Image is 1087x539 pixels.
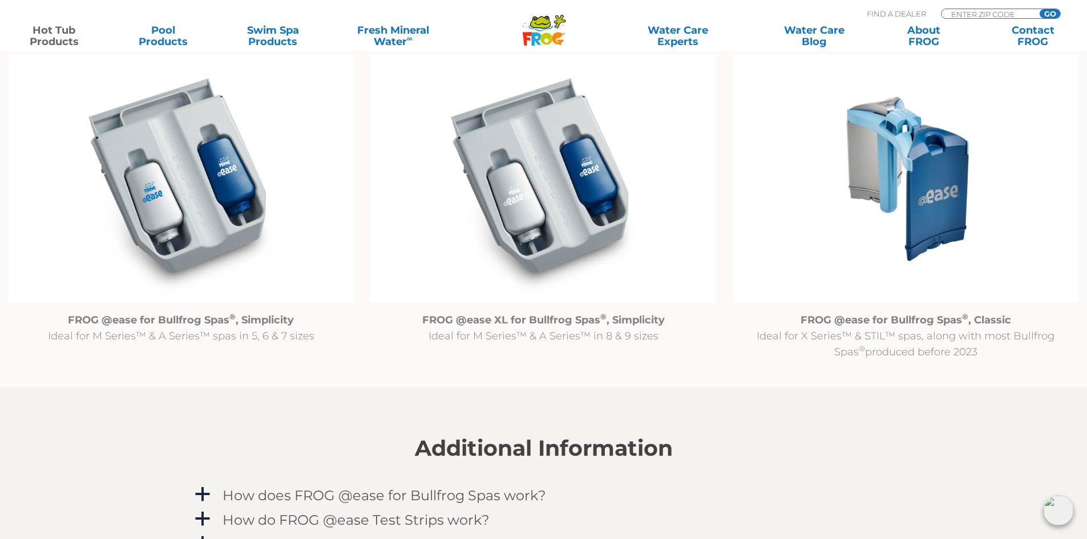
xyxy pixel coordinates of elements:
[859,344,865,353] sup: ®
[1044,496,1073,525] img: openIcon
[68,314,294,326] strong: FROG @ease for Bullfrog Spas , Simplicity
[407,34,413,43] sup: ∞
[340,25,446,47] a: Fresh MineralWater∞
[801,314,1011,326] strong: FROG @ease for Bullfrog Spas , Classic
[229,312,236,321] sup: ®
[371,312,716,344] p: Ideal for M Series™ & A Series™ in 8 & 9 sizes
[121,25,206,47] a: PoolProducts
[771,25,856,47] a: Water CareBlog
[600,312,607,321] sup: ®
[193,509,895,530] a: a How do FROG @ease Test Strips work?
[881,25,966,47] a: AboutFROG
[231,25,316,47] a: Swim SpaProducts
[867,9,926,19] p: Find A Dealer
[950,9,1027,19] input: Zip Code Form
[733,312,1078,360] p: Ideal for X Series™ & STIL™ spas, along with most Bullfrog Spas produced before 2023
[193,485,895,506] a: a How does FROG @ease for Bullfrog Spas work?
[194,510,211,528] span: a
[371,54,716,303] img: @ease_Bullfrog_FROG @easeXL for Bullfrog Spas with Filter
[11,25,96,47] a: Hot TubProducts
[223,488,546,503] h4: How does FROG @ease for Bullfrog Spas work?
[1040,9,1060,18] input: GO
[194,486,211,503] span: a
[223,512,490,528] h4: How do FROG @ease Test Strips work?
[9,54,354,303] img: @ease_Bullfrog_FROG @ease R180 for Bullfrog Spas with Filter
[9,312,354,344] p: Ideal for M Series™ & A Series™ spas in 5, 6 & 7 sizes
[733,54,1078,303] img: Untitled design (94)
[609,25,747,47] a: Water CareExperts
[193,436,895,461] h2: Additional Information
[991,25,1076,47] a: ContactFROG
[422,314,665,326] strong: FROG @ease XL for Bullfrog Spas , Simplicity
[962,312,968,321] sup: ®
